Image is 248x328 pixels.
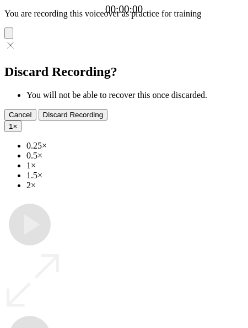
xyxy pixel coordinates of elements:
a: 00:00:00 [105,3,143,15]
li: 0.25× [26,141,244,151]
h2: Discard Recording? [4,64,244,79]
li: 1.5× [26,171,244,181]
li: 2× [26,181,244,190]
li: You will not be able to recover this once discarded. [26,90,244,100]
li: 1× [26,161,244,171]
li: 0.5× [26,151,244,161]
p: You are recording this voiceover as practice for training [4,9,244,19]
button: 1× [4,121,21,132]
span: 1 [9,122,13,130]
button: Cancel [4,109,36,121]
button: Discard Recording [39,109,108,121]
